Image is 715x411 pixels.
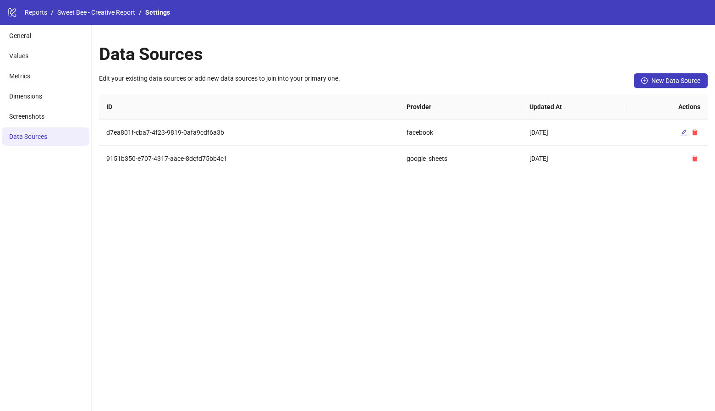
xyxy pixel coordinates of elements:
[522,146,627,171] td: [DATE]
[522,120,627,146] td: [DATE]
[522,94,627,120] th: Updated At
[9,93,42,100] span: Dimensions
[99,146,399,171] td: 9151b350-e707-4317-aace-8dcfd75bb4c1
[681,129,687,136] span: edit
[399,146,522,171] td: google_sheets
[145,9,170,16] span: Settings
[9,52,28,60] span: Values
[399,94,522,120] th: Provider
[9,113,44,120] span: Screenshots
[9,72,30,80] span: Metrics
[692,155,698,162] span: delete
[627,94,708,120] th: Actions
[99,94,399,120] th: ID
[99,120,399,146] td: d7ea801f-cba7-4f23-9819-0afa9cdf6a3b
[55,7,137,17] a: Sweet Bee - Creative Report
[634,73,708,88] button: New Data Source
[99,73,340,83] div: Edit your existing data sources or add new data sources to join into your primary one.
[139,7,142,17] li: /
[399,120,522,146] td: facebook
[9,32,31,39] span: General
[641,77,648,84] span: plus-circle
[51,7,54,17] li: /
[651,77,700,84] span: New Data Source
[9,133,47,140] span: Data Sources
[692,129,698,136] span: delete
[99,44,708,65] h1: Data Sources
[23,7,49,17] a: Reports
